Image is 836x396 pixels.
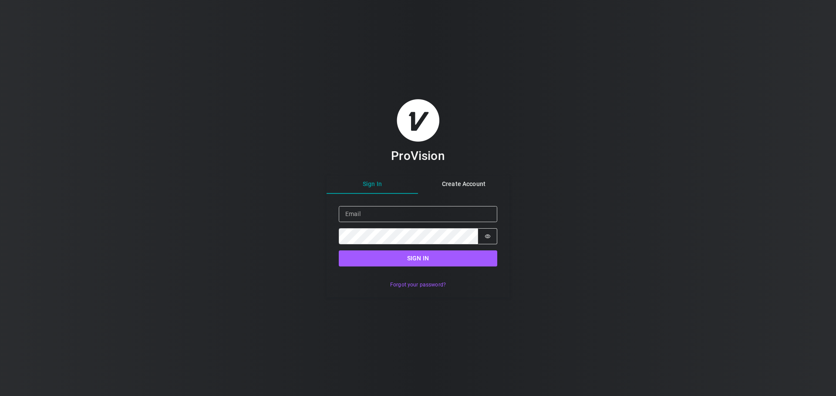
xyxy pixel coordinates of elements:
button: Sign in [339,250,497,266]
input: Email [339,206,497,222]
button: Sign In [327,175,418,194]
h3: ProVision [391,148,445,163]
button: Show password [478,228,497,244]
button: Forgot your password? [385,279,450,291]
button: Create Account [418,175,509,194]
